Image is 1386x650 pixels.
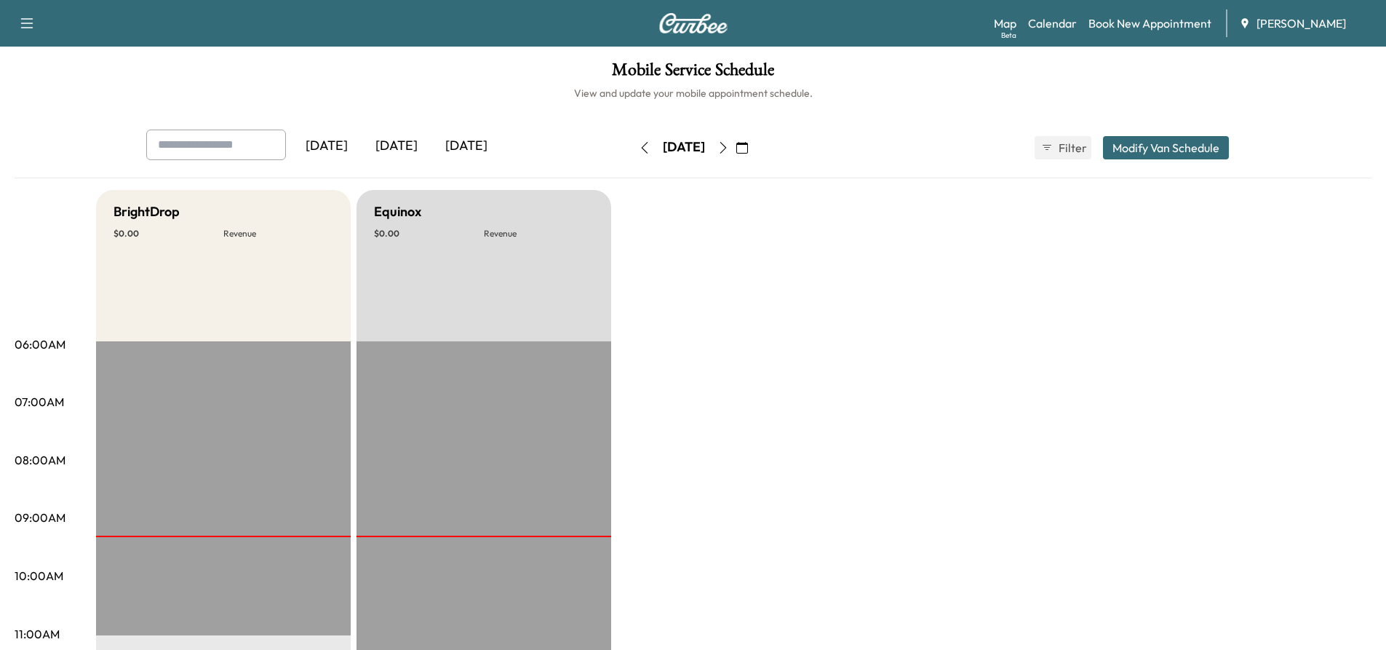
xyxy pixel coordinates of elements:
[15,451,65,469] p: 08:00AM
[484,228,594,239] p: Revenue
[1103,136,1229,159] button: Modify Van Schedule
[1035,136,1091,159] button: Filter
[15,393,64,411] p: 07:00AM
[15,625,60,643] p: 11:00AM
[1028,15,1077,32] a: Calendar
[374,228,484,239] p: $ 0.00
[374,202,421,222] h5: Equinox
[15,509,65,526] p: 09:00AM
[431,130,501,163] div: [DATE]
[1059,139,1085,156] span: Filter
[362,130,431,163] div: [DATE]
[663,138,705,156] div: [DATE]
[292,130,362,163] div: [DATE]
[113,202,180,222] h5: BrightDrop
[223,228,333,239] p: Revenue
[15,86,1371,100] h6: View and update your mobile appointment schedule.
[15,336,65,353] p: 06:00AM
[1088,15,1211,32] a: Book New Appointment
[658,13,728,33] img: Curbee Logo
[15,61,1371,86] h1: Mobile Service Schedule
[1001,30,1016,41] div: Beta
[15,567,63,584] p: 10:00AM
[994,15,1016,32] a: MapBeta
[113,228,223,239] p: $ 0.00
[1256,15,1346,32] span: [PERSON_NAME]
